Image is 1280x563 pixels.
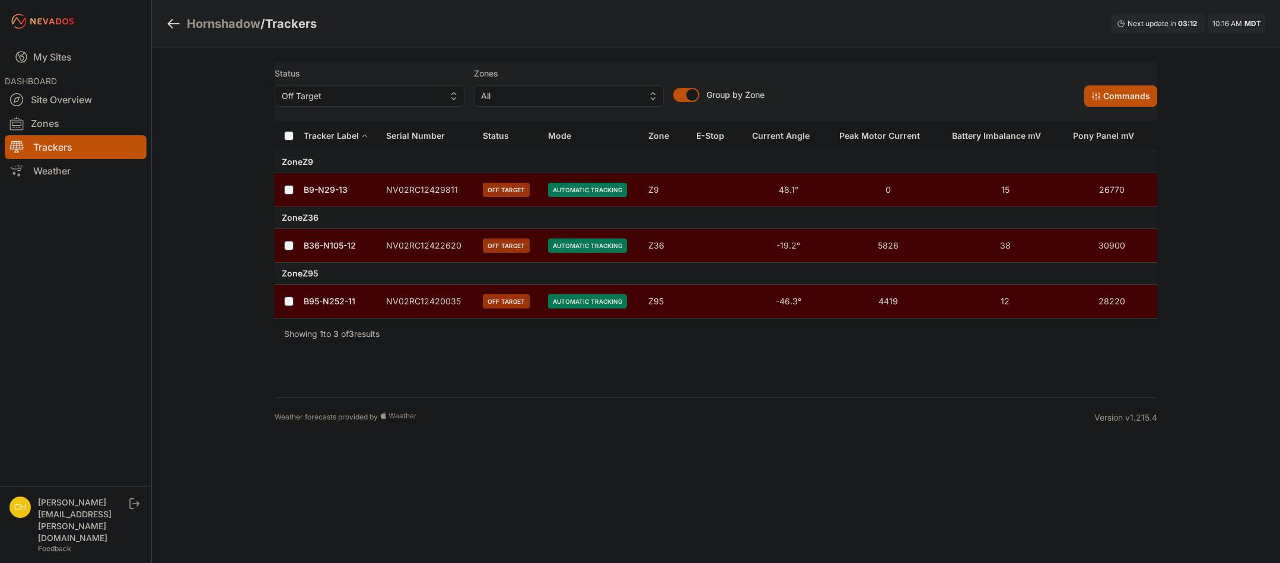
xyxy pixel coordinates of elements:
a: B9-N29-13 [304,185,348,195]
a: Feedback [38,544,71,553]
span: Off Target [483,238,530,253]
button: Tracker Label [304,122,368,150]
div: Peak Motor Current [839,130,920,142]
td: Z9 [641,173,689,207]
td: 48.1° [745,173,832,207]
div: Current Angle [752,130,810,142]
a: Hornshadow [187,15,260,32]
img: Nevados [9,12,76,31]
td: Zone Z36 [275,207,1157,229]
a: Site Overview [5,88,147,112]
td: Z36 [641,229,689,263]
button: E-Stop [696,122,734,150]
td: -46.3° [745,285,832,319]
label: Status [275,66,464,81]
a: B36-N105-12 [304,240,356,250]
a: My Sites [5,43,147,71]
td: 4419 [832,285,944,319]
span: Group by Zone [706,90,765,100]
div: Pony Panel mV [1073,130,1134,142]
td: NV02RC12420035 [379,285,476,319]
button: Zone [648,122,679,150]
button: Off Target [275,85,464,107]
span: 1 [320,329,323,339]
div: 03 : 12 [1178,19,1199,28]
button: Pony Panel mV [1073,122,1144,150]
a: Trackers [5,135,147,159]
td: 38 [945,229,1066,263]
td: 30900 [1066,229,1157,263]
span: All [481,89,640,103]
div: Status [483,130,509,142]
div: Zone [648,130,669,142]
span: Automatic Tracking [548,294,627,308]
img: chris.young@nevados.solar [9,497,31,518]
td: NV02RC12429811 [379,173,476,207]
span: Automatic Tracking [548,183,627,197]
button: Battery Imbalance mV [952,122,1050,150]
button: Status [483,122,518,150]
a: B95-N252-11 [304,296,355,306]
div: Tracker Label [304,130,359,142]
a: Zones [5,112,147,135]
span: Off Target [282,89,441,103]
td: NV02RC12422620 [379,229,476,263]
div: E-Stop [696,130,724,142]
div: Weather forecasts provided by [275,412,1094,424]
div: Battery Imbalance mV [952,130,1041,142]
td: 5826 [832,229,944,263]
span: Automatic Tracking [548,238,627,253]
td: Zone Z95 [275,263,1157,285]
td: 0 [832,173,944,207]
button: Commands [1084,85,1157,107]
button: Current Angle [752,122,819,150]
td: Zone Z9 [275,151,1157,173]
td: -19.2° [745,229,832,263]
span: MDT [1244,19,1261,28]
td: 28220 [1066,285,1157,319]
button: Mode [548,122,581,150]
span: Off Target [483,294,530,308]
span: / [260,15,265,32]
td: 15 [945,173,1066,207]
span: 10:16 AM [1212,19,1242,28]
span: 3 [333,329,339,339]
span: Off Target [483,183,530,197]
span: 3 [349,329,354,339]
span: Next update in [1128,19,1176,28]
button: Serial Number [386,122,454,150]
h3: Trackers [265,15,317,32]
td: Z95 [641,285,689,319]
div: Serial Number [386,130,445,142]
div: Version v1.215.4 [1094,412,1157,424]
div: Mode [548,130,571,142]
div: [PERSON_NAME][EMAIL_ADDRESS][PERSON_NAME][DOMAIN_NAME] [38,497,127,544]
td: 26770 [1066,173,1157,207]
button: Peak Motor Current [839,122,929,150]
span: DASHBOARD [5,76,57,86]
label: Zones [474,66,664,81]
td: 12 [945,285,1066,319]
p: Showing to of results [284,328,380,340]
nav: Breadcrumb [166,8,317,39]
button: All [474,85,664,107]
a: Weather [5,159,147,183]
